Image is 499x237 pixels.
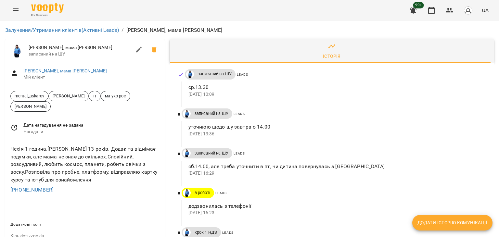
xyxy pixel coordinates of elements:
[5,26,494,34] nav: breadcrumb
[183,110,191,118] img: Дащенко Аня
[8,3,23,18] button: Menu
[29,51,131,57] span: записаний на ШУ
[101,93,130,99] span: ма укр рос
[23,122,160,129] span: Дата нагадування не задана
[191,190,214,196] span: в роботі
[23,129,160,135] span: Нагадати
[417,219,487,227] span: Додати історію комунікації
[122,26,123,34] li: /
[49,93,88,99] span: [PERSON_NAME]
[237,73,248,76] span: Leads
[89,93,100,99] span: тг
[215,191,227,195] span: Leads
[191,150,232,156] span: записаний на ШУ
[31,3,64,13] img: Voopty Logo
[183,189,191,197] img: Дащенко Аня
[234,152,245,155] span: Leads
[323,52,341,60] div: Історія
[194,71,236,77] span: записаний на ШУ
[29,44,131,51] span: [PERSON_NAME], мама [PERSON_NAME]
[188,163,483,170] p: сб.14.00, але треба уточнити в пт, чи дитина повернулась з [GEOGRAPHIC_DATA]
[9,144,161,185] div: Чехія-1 година.[PERSON_NAME] 13 років. Додає та віднімає подумки, але мама не знає до скількох.Сп...
[183,229,191,236] img: Дащенко Аня
[188,123,483,131] p: уточнюю щодо шу завтра о 14.00
[11,103,50,109] span: [PERSON_NAME]
[10,187,54,193] a: [PHONE_NUMBER]
[185,70,194,78] a: Дащенко Аня
[479,4,491,16] button: UA
[5,27,119,33] a: Залучення/Утримання клієнтів(Активні Leads)
[182,189,191,197] a: Дащенко Аня
[182,149,191,157] a: Дащенко Аня
[182,229,191,236] a: Дащенко Аня
[186,70,194,78] img: Дащенко Аня
[188,210,483,216] p: [DATE] 16:23
[188,83,483,91] p: ср.13.30
[464,6,473,15] img: avatar_s.png
[222,231,234,234] span: Leads
[11,93,48,99] span: mental_askarov
[183,149,191,157] img: Дащенко Аня
[482,7,489,14] span: UA
[182,110,191,118] a: Дащенко Аня
[234,112,245,116] span: Leads
[188,202,483,210] p: додзвонилась з телефонії
[126,26,223,34] p: [PERSON_NAME], мама [PERSON_NAME]
[10,222,41,227] span: Додаткові поля
[23,68,107,73] a: [PERSON_NAME], мама [PERSON_NAME]
[188,91,483,98] p: [DATE] 10:09
[31,13,64,18] span: For Business
[10,44,23,57] img: Дащенко Аня
[191,230,221,235] span: крок 1 НДЗ
[188,170,483,177] p: [DATE] 16:29
[413,2,424,8] span: 99+
[191,111,232,117] span: записаний на ШУ
[23,74,160,81] span: Мій клієнт
[412,215,493,231] button: Додати історію комунікації
[188,131,483,137] p: [DATE] 13:36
